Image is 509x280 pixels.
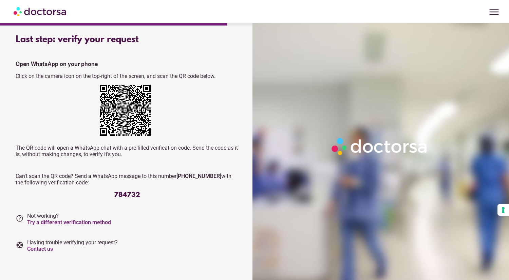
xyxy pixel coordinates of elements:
p: Click on the camera icon on the top-right of the screen, and scan the QR code below. [16,73,238,79]
i: help [16,214,24,223]
div: 784732 [16,191,238,199]
p: Can't scan the QR code? Send a WhatsApp message to this number with the following verification code: [16,173,238,186]
img: +bpI6RAAAABklEQVQDACXqpzk7uMMyAAAAAElFTkSuQmCC [100,85,151,136]
span: Not working? [27,213,111,226]
a: Contact us [27,246,53,252]
div: https://wa.me/+12673231263?text=My+request+verification+code+is+784732 [100,85,154,139]
strong: [PHONE_NUMBER] [176,173,221,179]
i: support [16,241,24,249]
strong: Open WhatsApp on your phone [16,61,98,67]
img: Logo-Doctorsa-trans-White-partial-flat.png [329,135,431,158]
p: The QR code will open a WhatsApp chat with a pre-filled verification code. Send the code as it is... [16,145,238,158]
span: menu [488,5,501,18]
span: Having trouble verifying your request? [27,239,118,252]
img: Doctorsa.com [14,4,67,19]
button: Your consent preferences for tracking technologies [497,204,509,216]
div: Last step: verify your request [16,35,238,45]
a: Try a different verification method [27,219,111,226]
